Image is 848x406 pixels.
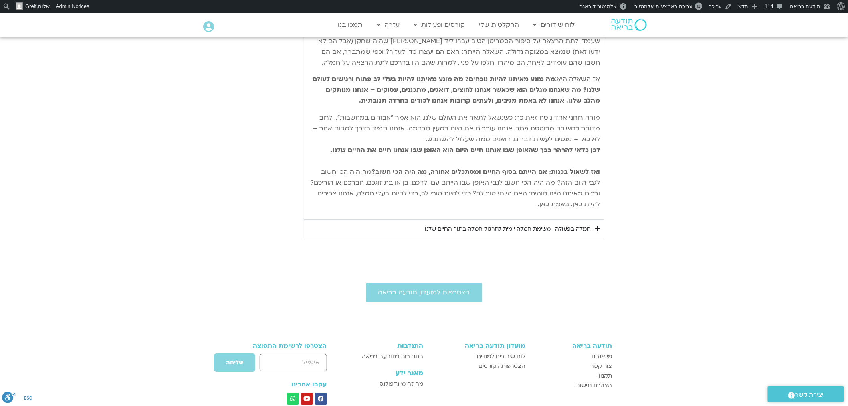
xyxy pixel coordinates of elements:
[475,17,523,32] a: ההקלטות שלי
[349,342,423,349] h3: התנדבות
[304,220,604,238] summary: חמלה בפעולה- משימת חמלה יומית לתרגול חמלה בתוך החיים שלנו
[425,224,591,234] div: חמלה בפעולה- משימת חמלה יומית לתרגול חמלה בתוך החיים שלנו
[634,3,693,9] span: עריכה באמצעות אלמנטור
[334,17,367,32] a: תמכו בנו
[410,17,469,32] a: קורסים ופעילות
[477,352,526,361] span: לוח שידורים למנויים
[362,352,423,361] span: התנדבות בתודעה בריאה
[378,289,470,296] span: הצטרפות למועדון תודעה בריאה
[534,381,612,390] a: הצהרת נגישות
[479,361,526,371] span: הצטרפות לקורסים
[534,352,612,361] a: מי אנחנו
[214,353,256,372] button: שליחה
[318,15,600,67] span: חוסר הדאגה הגופנית הזו והשכיחות של [PERSON_NAME] נחקרו במחקר מפורסם שנערך [GEOGRAPHIC_DATA]. המחק...
[534,361,612,371] a: צור קשר
[431,342,525,349] h3: מועדון תודעה בריאה
[349,352,423,361] a: התנדבות בתודעה בריאה
[313,75,600,105] b: מה מונע מאיתנו להיות נוכחים? מה מונע מאיתנו להיות בעלי לב פתוח ורגישים לעולם שלנו? מה שאנחנו מגלי...
[431,361,525,371] a: הצטרפות לקורסים
[590,361,612,371] span: צור קשר
[236,381,327,388] h3: עקבו אחרינו
[236,342,327,349] h3: הצטרפו לרשימת התפוצה
[313,113,600,154] span: מורה רוחני אחד ניסח זאת כך: כשנשאל לתאר את העולם שלנו, הוא אמר "אבודים במחשבות". ולרוב מדובר בחשי...
[380,379,423,389] span: מה זה מיינדפולנס
[373,17,404,32] a: עזרה
[592,352,612,361] span: מי אנחנו
[331,146,600,154] strong: לכן כדאי להרהר בכך שהאופן שבו אנחנו חיים היום הוא האופן שבו אנחנו חיים את החיים שלנו.
[349,379,423,389] a: מה זה מיינדפולנס
[555,75,600,83] span: אז השאלה היא:
[226,359,243,366] span: שליחה
[25,3,36,9] span: Greif
[372,167,600,176] b: ואז לשאול בכנות: אם הייתם בסוף החיים ומסתכלים אחורה, מה היה הכי חשוב?
[612,19,647,31] img: תודעה בריאה
[529,17,579,32] a: לוח שידורים
[366,283,482,302] a: הצטרפות למועדון תודעה בריאה
[349,369,423,377] h3: מאגר ידע
[795,390,824,400] span: יצירת קשר
[534,342,612,349] h3: תודעה בריאה
[768,386,844,402] a: יצירת קשר
[599,371,612,381] span: תקנון
[260,354,327,371] input: אימייל
[431,352,525,361] a: לוח שידורים למנויים
[576,381,612,390] span: הצהרת נגישות
[534,371,612,381] a: תקנון
[236,353,327,376] form: טופס חדש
